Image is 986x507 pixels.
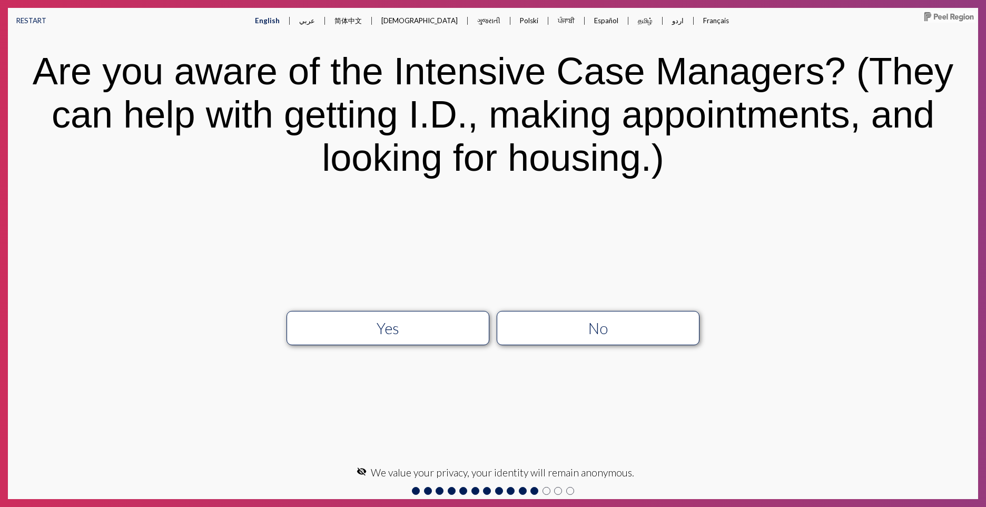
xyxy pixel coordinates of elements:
[507,319,688,337] div: No
[664,8,692,33] button: اردو
[629,8,661,34] button: தமிழ்
[695,8,737,33] button: Français
[297,319,478,337] div: Yes
[586,8,627,33] button: Español
[23,50,963,179] div: Are you aware of the Intensive Case Managers? (They can help with getting I.D., making appointmen...
[357,466,367,476] mat-icon: visibility_off
[373,8,466,33] button: [DEMOGRAPHIC_DATA]
[246,8,288,33] button: English
[287,311,489,345] button: Yes
[326,8,370,34] button: 简体中文
[291,8,323,33] button: عربي
[8,8,55,33] button: RESTART
[371,466,634,479] span: We value your privacy, your identity will remain anonymous.
[469,8,509,34] button: ગુજરાતી
[497,311,699,345] button: No
[923,11,975,23] img: Peel-Region-horiz-notag-K.jpg
[511,8,547,33] button: Polski
[549,8,583,34] button: ਪੰਜਾਬੀ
